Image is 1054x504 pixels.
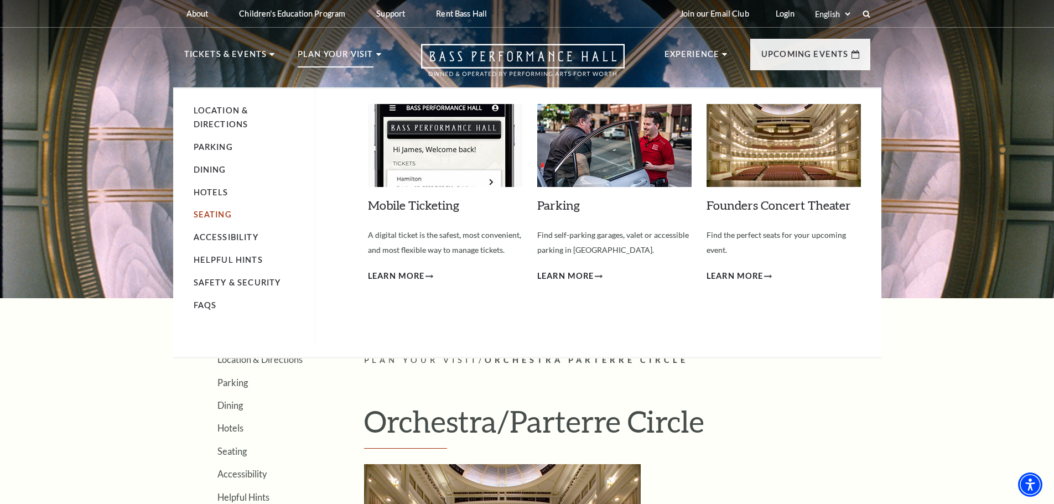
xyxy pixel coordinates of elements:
a: Accessibility [217,469,267,479]
p: A digital ticket is the safest, most convenient, and most flexible way to manage tickets. [368,228,522,257]
a: Helpful Hints [217,492,269,502]
p: Children's Education Program [239,9,345,18]
p: / [364,354,870,367]
p: About [186,9,209,18]
p: Find the perfect seats for your upcoming event. [707,228,861,257]
p: Support [376,9,405,18]
a: FAQs [194,300,217,310]
a: Dining [194,165,226,174]
span: Learn More [537,269,594,283]
a: Founders Concert Theater [707,198,851,212]
span: Orchestra Parterre Circle [485,355,688,365]
h1: Orchestra/Parterre Circle [364,403,870,449]
a: Learn More Parking [537,269,603,283]
a: Hotels [217,423,243,433]
a: Helpful Hints [194,255,263,264]
a: Seating [217,446,247,456]
a: Parking [194,142,233,152]
a: Location & Directions [194,106,248,129]
a: Open this option [381,44,664,87]
p: Rent Bass Hall [436,9,487,18]
a: Location & Directions [217,354,303,365]
img: Parking [537,104,692,187]
span: Learn More [368,269,425,283]
a: Hotels [194,188,229,197]
img: Founders Concert Theater [707,104,861,187]
a: Learn More Founders Concert Theater [707,269,772,283]
p: Tickets & Events [184,48,267,67]
a: Parking [537,198,580,212]
p: Upcoming Events [761,48,849,67]
a: Parking [217,377,248,388]
p: Find self-parking garages, valet or accessible parking in [GEOGRAPHIC_DATA]. [537,228,692,257]
a: Seating [194,210,232,219]
select: Select: [813,9,852,19]
a: Dining [217,400,243,411]
div: Accessibility Menu [1018,472,1042,497]
img: Mobile Ticketing [368,104,522,187]
span: Learn More [707,269,764,283]
a: Learn More Mobile Ticketing [368,269,434,283]
a: Accessibility [194,232,258,242]
a: Safety & Security [194,278,281,287]
a: Mobile Ticketing [368,198,459,212]
p: Experience [664,48,720,67]
p: Plan Your Visit [298,48,373,67]
span: Plan Your Visit [364,355,479,365]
